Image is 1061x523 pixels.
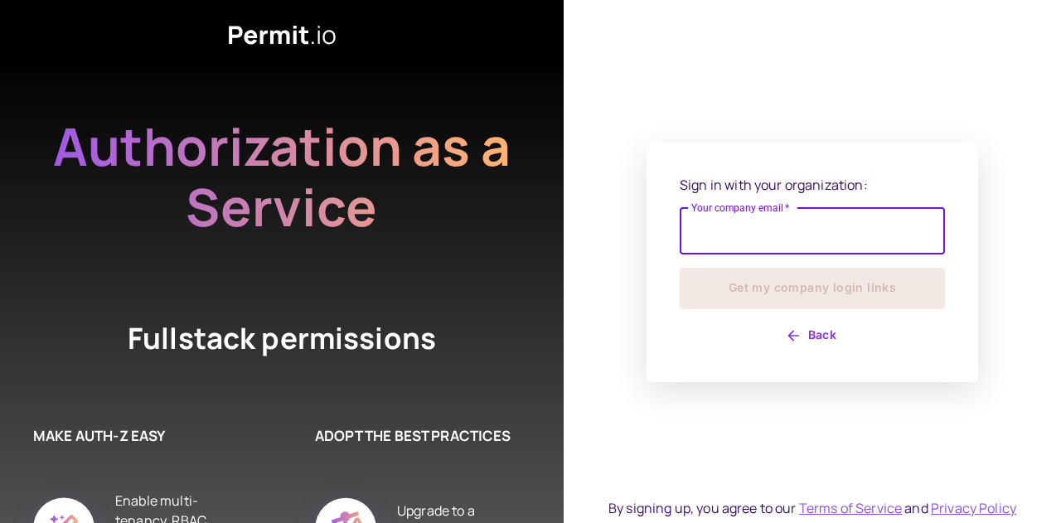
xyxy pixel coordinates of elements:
[680,322,945,349] button: Back
[931,499,1016,517] a: Privacy Policy
[608,498,1016,518] div: By signing up, you agree to our and
[799,499,902,517] a: Terms of Service
[680,175,945,195] p: Sign in with your organization:
[66,318,497,359] h4: Fullstack permissions
[33,425,232,447] h6: MAKE AUTH-Z EASY
[315,425,514,447] h6: ADOPT THE BEST PRACTICES
[691,201,790,215] label: Your company email
[680,268,945,309] button: Get my company login links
